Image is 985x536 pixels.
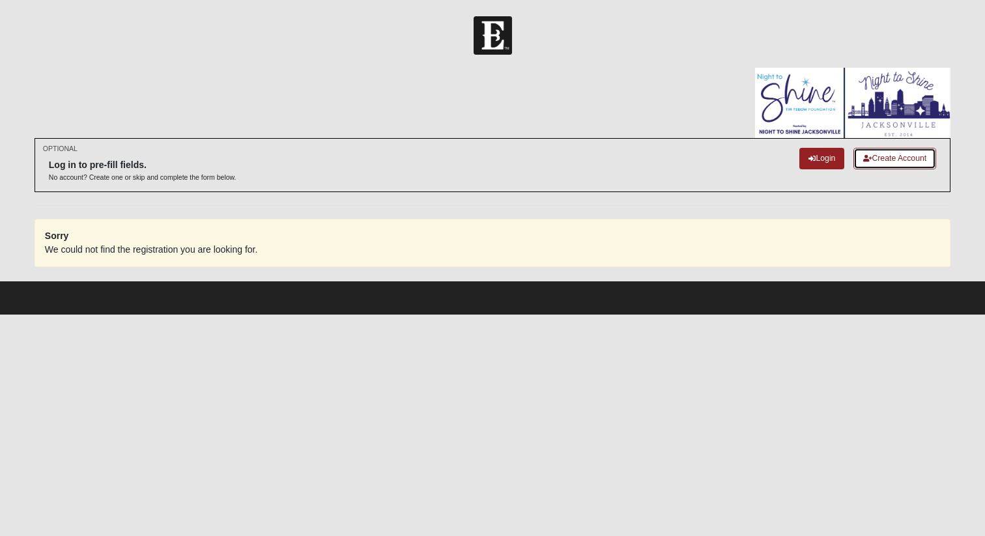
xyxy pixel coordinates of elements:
small: OPTIONAL [43,144,78,154]
img: Church of Eleven22 Logo [474,16,512,55]
a: Create Account [853,148,936,169]
p: No account? Create one or skip and complete the form below. [49,173,236,182]
strong: Sorry [45,231,69,241]
p: We could not find the registration you are looking for. [45,243,940,257]
h6: Log in to pre-fill fields. [49,160,236,171]
img: Nonprofit_Designs_-_2025-01-29T121338.854.png [755,68,950,138]
a: Login [799,148,844,169]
